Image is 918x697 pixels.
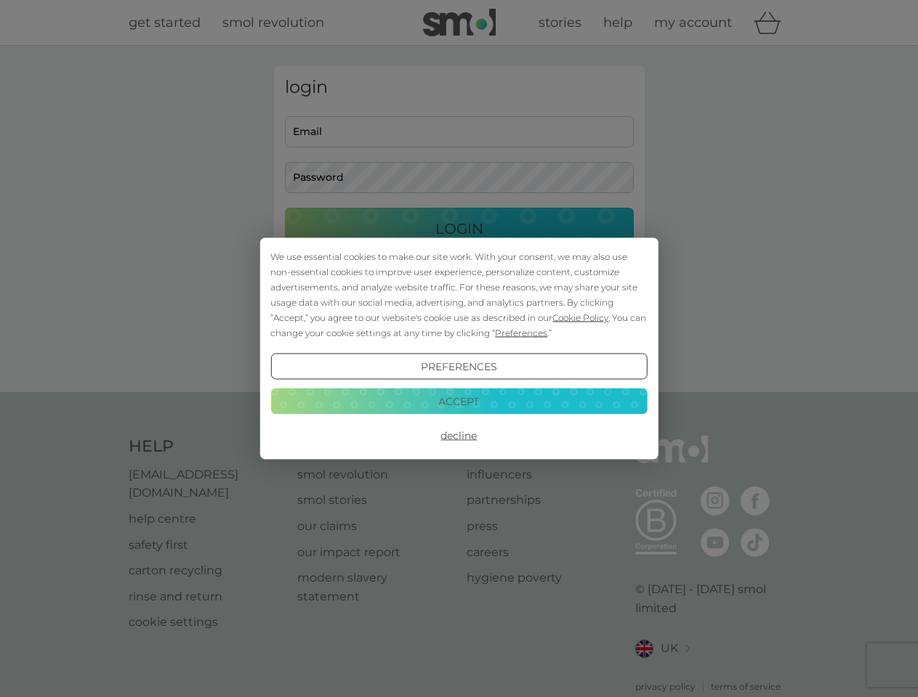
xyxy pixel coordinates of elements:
[495,327,547,338] span: Preferences
[270,388,647,414] button: Accept
[270,354,647,380] button: Preferences
[270,423,647,449] button: Decline
[259,238,658,460] div: Cookie Consent Prompt
[270,249,647,341] div: We use essential cookies to make our site work. With your consent, we may also use non-essential ...
[552,312,608,323] span: Cookie Policy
